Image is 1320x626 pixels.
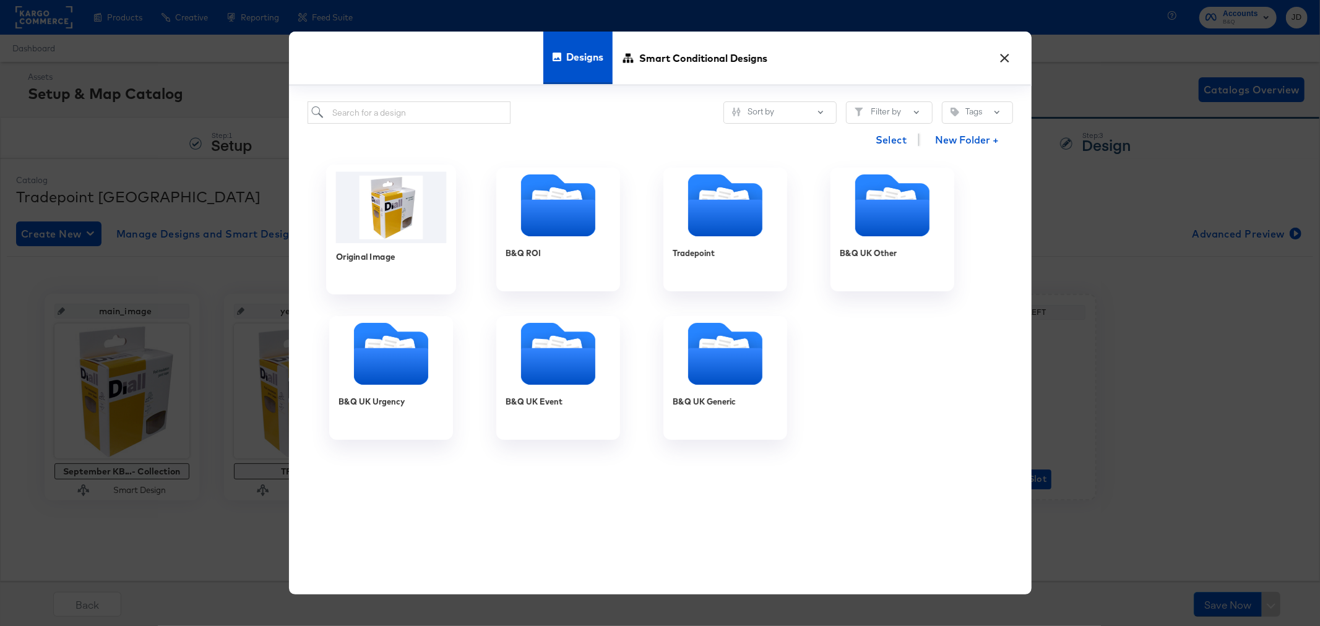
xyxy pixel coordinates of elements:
[846,101,933,124] button: FilterFilter by
[566,30,603,84] span: Designs
[732,108,741,116] svg: Sliders
[673,396,736,408] div: B&Q UK Generic
[335,251,395,263] div: Original Image
[506,247,541,259] div: B&Q ROI
[840,247,897,259] div: B&Q UK Other
[942,101,1013,124] button: TagTags
[329,316,453,440] div: B&Q UK Urgency
[506,396,563,408] div: B&Q UK Event
[308,101,511,124] input: Search for a design
[994,44,1016,66] button: ×
[329,323,453,385] svg: Folder
[639,30,767,85] span: Smart Conditional Designs
[663,174,787,236] svg: Folder
[335,171,446,242] img: 5397007107425_03c_BQ
[663,316,787,440] div: B&Q UK Generic
[496,316,620,440] div: B&Q UK Event
[339,396,405,408] div: B&Q UK Urgency
[326,165,456,294] div: Original Image
[925,129,1010,152] button: New Folder +
[830,168,954,291] div: B&Q UK Other
[663,168,787,291] div: Tradepoint
[673,247,715,259] div: Tradepoint
[855,108,863,116] svg: Filter
[663,323,787,385] svg: Folder
[830,174,954,236] svg: Folder
[723,101,837,124] button: SlidersSort by
[871,127,912,152] button: Select
[876,131,907,148] span: Select
[496,323,620,385] svg: Folder
[496,174,620,236] svg: Folder
[951,108,959,116] svg: Tag
[496,168,620,291] div: B&Q ROI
